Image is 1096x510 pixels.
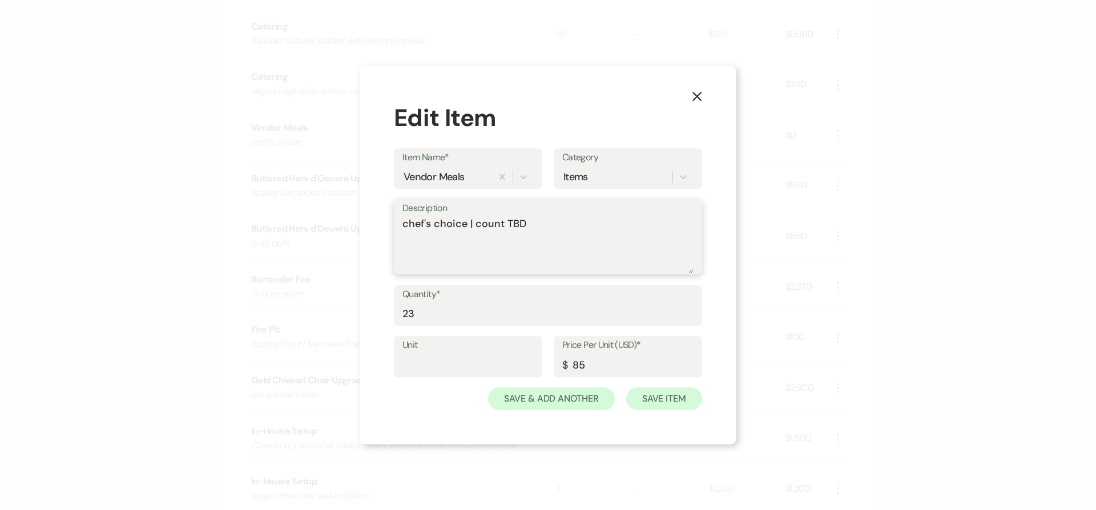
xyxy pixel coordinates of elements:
[404,169,464,184] div: Vendor Meals
[562,337,694,354] label: Price Per Unit (USD)*
[488,387,615,410] button: Save & Add Another
[402,286,694,303] label: Quantity*
[626,387,702,410] button: Save Item
[562,149,694,166] label: Category
[402,337,534,354] label: Unit
[394,100,702,136] div: Edit Item
[563,169,588,184] div: Items
[402,149,534,166] label: Item Name*
[402,200,694,217] label: Description
[562,358,567,373] div: $
[402,216,694,273] textarea: chef's choice | count TBD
